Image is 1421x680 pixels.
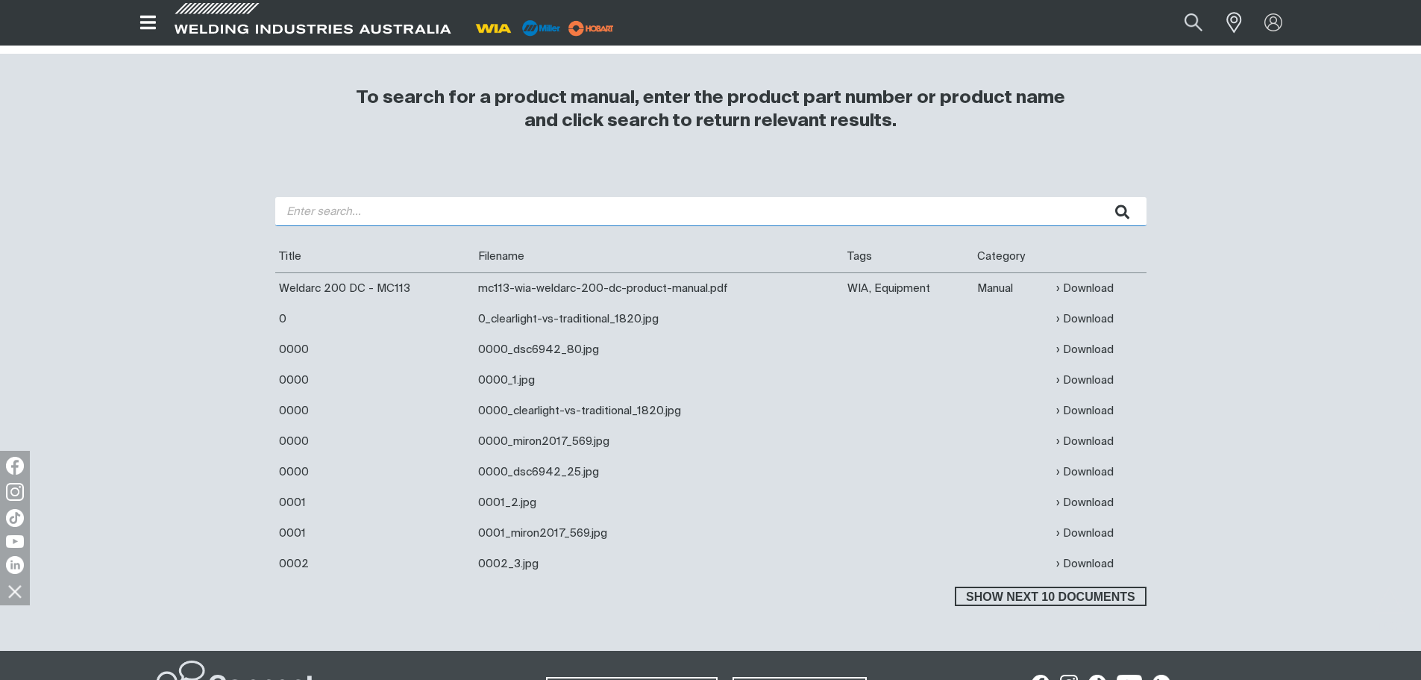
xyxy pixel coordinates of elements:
td: 0000_1.jpg [474,365,844,396]
td: 0000_clearlight-vs-traditional_1820.jpg [474,396,844,426]
td: 0000_dsc6942_25.jpg [474,457,844,487]
h3: To search for a product manual, enter the product part number or product name and click search to... [350,87,1072,133]
a: Download [1056,372,1114,389]
button: Search products [1168,6,1219,40]
img: LinkedIn [6,556,24,574]
td: 0001_2.jpg [474,487,844,518]
td: 0000 [275,365,474,396]
td: Weldarc 200 DC - MC113 [275,272,474,304]
img: hide socials [2,578,28,604]
a: Download [1056,494,1114,511]
th: Title [275,241,474,272]
img: YouTube [6,535,24,548]
input: Enter search... [275,197,1146,226]
a: Download [1056,555,1114,573]
td: WIA, Equipment [844,272,973,304]
a: Download [1056,280,1114,297]
td: 0001_miron2017_569.jpg [474,518,844,549]
a: Download [1056,433,1114,450]
a: Download [1056,525,1114,542]
th: Filename [474,241,844,272]
td: 0000 [275,457,474,487]
a: miller [564,22,618,34]
span: Show next 10 documents [956,587,1144,606]
img: Facebook [6,457,24,475]
td: 0000 [275,334,474,365]
td: 0001 [275,518,474,549]
td: 0000 [275,396,474,426]
td: Manual [973,272,1053,304]
td: 0000 [275,426,474,457]
td: 0001 [275,487,474,518]
a: Download [1056,311,1114,328]
th: Category [973,241,1053,272]
td: 0000_dsc6942_80.jpg [474,334,844,365]
td: 0002 [275,549,474,579]
td: 0_clearlight-vs-traditional_1820.jpg [474,304,844,334]
img: miller [564,17,618,40]
button: Show next 10 documents [955,587,1146,606]
a: Download [1056,402,1114,419]
td: mc113-wia-weldarc-200-dc-product-manual.pdf [474,272,844,304]
img: Instagram [6,483,24,501]
td: 0000_miron2017_569.jpg [474,426,844,457]
a: Download [1056,464,1114,481]
th: Tags [844,241,973,272]
a: Download [1056,341,1114,358]
button: Scroll to top [1373,587,1406,620]
td: 0002_3.jpg [474,549,844,579]
td: 0 [275,304,474,334]
input: Product name or item number... [1149,6,1218,40]
img: TikTok [6,509,24,527]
